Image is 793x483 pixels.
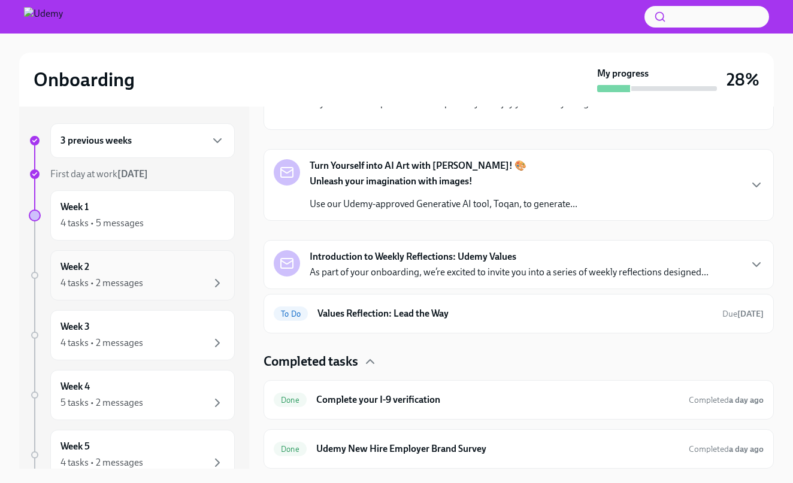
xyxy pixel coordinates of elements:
[274,390,764,409] a: DoneComplete your I-9 verificationCompleteda day ago
[60,134,132,147] h6: 3 previous weeks
[316,393,679,406] h6: Complete your I-9 verification
[274,304,764,323] a: To DoValues Reflection: Lead the WayDue[DATE]
[60,217,144,230] div: 4 tasks • 5 messages
[264,353,774,370] div: Completed tasks
[60,201,89,214] h6: Week 1
[722,309,764,319] span: Due
[737,309,764,319] strong: [DATE]
[689,395,764,405] span: Completed
[727,69,759,90] h3: 28%
[722,308,764,320] span: August 18th, 2025 13:00
[310,266,709,279] p: As part of your onboarding, we’re excited to invite you into a series of weekly reflections desig...
[29,190,235,241] a: Week 14 tasks • 5 messages
[310,250,516,263] strong: Introduction to Weekly Reflections: Udemy Values
[310,159,526,172] strong: Turn Yourself into AI Art with [PERSON_NAME]! 🎨
[264,353,358,370] h4: Completed tasks
[274,445,307,454] span: Done
[689,444,764,454] span: Completed
[50,123,235,158] div: 3 previous weeks
[316,442,679,455] h6: Udemy New Hire Employer Brand Survey
[60,277,143,290] div: 4 tasks • 2 messages
[310,175,473,187] strong: Unleash your imagination with images!
[689,394,764,406] span: August 14th, 2025 14:49
[274,439,764,458] a: DoneUdemy New Hire Employer Brand SurveyCompleteda day ago
[274,309,308,318] span: To Do
[50,168,148,180] span: First day at work
[60,440,90,453] h6: Week 5
[729,444,764,454] strong: a day ago
[24,7,63,26] img: Udemy
[689,443,764,455] span: August 14th, 2025 14:49
[60,260,89,274] h6: Week 2
[60,320,90,333] h6: Week 3
[29,310,235,360] a: Week 34 tasks • 2 messages
[317,307,713,320] h6: Values Reflection: Lead the Way
[310,198,577,211] p: Use our Udemy-approved Generative AI tool, Toqan, to generate...
[60,336,143,350] div: 4 tasks • 2 messages
[117,168,148,180] strong: [DATE]
[34,68,135,92] h2: Onboarding
[29,250,235,300] a: Week 24 tasks • 2 messages
[29,370,235,420] a: Week 45 tasks • 2 messages
[60,396,143,409] div: 5 tasks • 2 messages
[60,456,143,469] div: 4 tasks • 2 messages
[274,396,307,405] span: Done
[29,168,235,181] a: First day at work[DATE]
[60,380,90,393] h6: Week 4
[29,430,235,480] a: Week 54 tasks • 2 messages
[597,67,649,80] strong: My progress
[729,395,764,405] strong: a day ago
